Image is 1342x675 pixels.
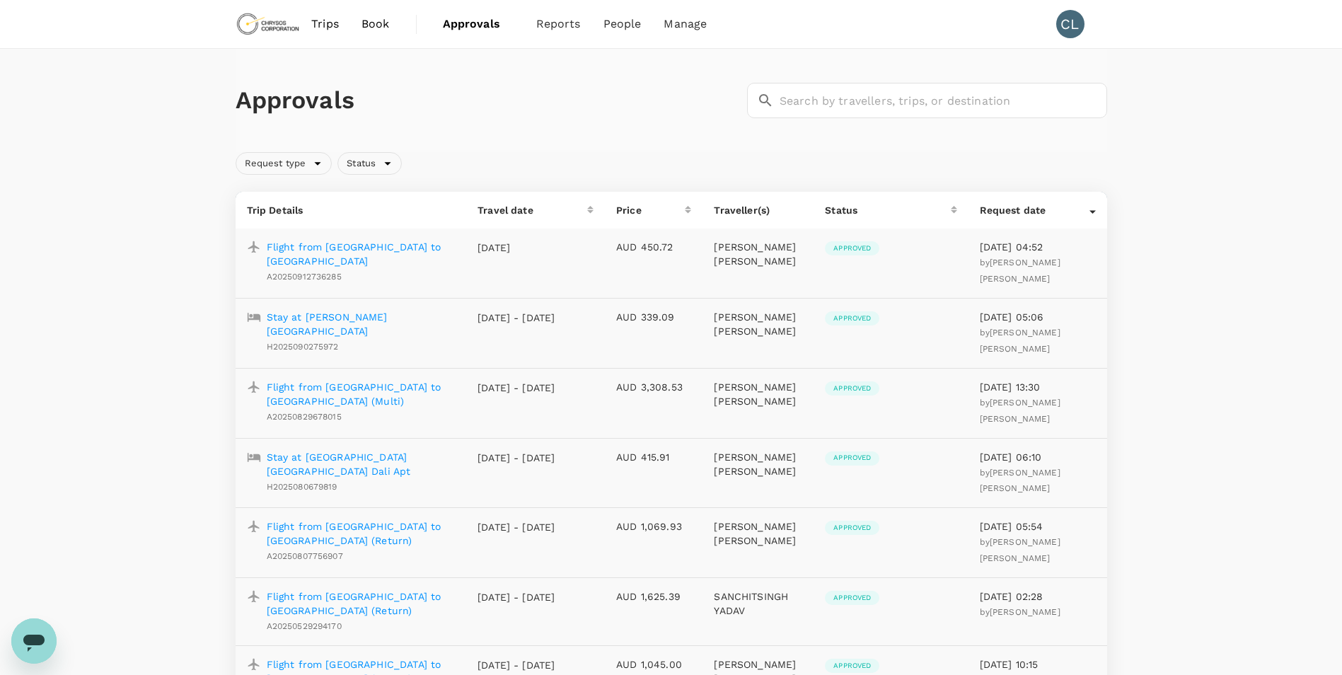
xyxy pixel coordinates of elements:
[825,243,879,253] span: Approved
[980,468,1060,494] span: by
[267,412,342,422] span: A20250829678015
[267,272,342,282] span: A20250912736285
[616,589,691,604] p: AUD 1,625.39
[361,16,390,33] span: Book
[825,453,879,463] span: Approved
[616,380,691,394] p: AUD 3,308.53
[267,589,456,618] a: Flight from [GEOGRAPHIC_DATA] to [GEOGRAPHIC_DATA] (Return)
[478,241,555,255] p: [DATE]
[980,589,1096,604] p: [DATE] 02:28
[247,203,456,217] p: Trip Details
[267,310,456,338] a: Stay at [PERSON_NAME][GEOGRAPHIC_DATA]
[616,519,691,533] p: AUD 1,069.93
[714,589,802,618] p: SANCHITSINGH YADAV
[980,328,1060,354] span: by
[616,310,691,324] p: AUD 339.09
[980,450,1096,464] p: [DATE] 06:10
[616,203,685,217] div: Price
[980,310,1096,324] p: [DATE] 05:06
[478,451,555,465] p: [DATE] - [DATE]
[980,537,1060,563] span: [PERSON_NAME] [PERSON_NAME]
[825,203,950,217] div: Status
[267,240,456,268] a: Flight from [GEOGRAPHIC_DATA] to [GEOGRAPHIC_DATA]
[443,16,514,33] span: Approvals
[236,8,301,40] img: Chrysos Corporation
[825,593,879,603] span: Approved
[478,590,555,604] p: [DATE] - [DATE]
[616,657,691,671] p: AUD 1,045.00
[267,342,339,352] span: H2025090275972
[11,618,57,664] iframe: Button to launch messaging window
[714,519,802,548] p: [PERSON_NAME] [PERSON_NAME]
[825,313,879,323] span: Approved
[603,16,642,33] span: People
[1056,10,1084,38] div: CL
[980,537,1060,563] span: by
[980,380,1096,394] p: [DATE] 13:30
[990,607,1060,617] span: [PERSON_NAME]
[478,311,555,325] p: [DATE] - [DATE]
[267,551,343,561] span: A20250807756907
[267,519,456,548] a: Flight from [GEOGRAPHIC_DATA] to [GEOGRAPHIC_DATA] (Return)
[980,607,1060,617] span: by
[236,157,315,171] span: Request type
[714,380,802,408] p: [PERSON_NAME] [PERSON_NAME]
[664,16,707,33] span: Manage
[478,381,555,395] p: [DATE] - [DATE]
[980,519,1096,533] p: [DATE] 05:54
[616,240,691,254] p: AUD 450.72
[236,152,332,175] div: Request type
[980,398,1060,424] span: [PERSON_NAME] [PERSON_NAME]
[536,16,581,33] span: Reports
[980,258,1060,284] span: by
[714,203,802,217] p: Traveller(s)
[714,240,802,268] p: [PERSON_NAME] [PERSON_NAME]
[478,658,555,672] p: [DATE] - [DATE]
[980,468,1060,494] span: [PERSON_NAME] [PERSON_NAME]
[825,523,879,533] span: Approved
[825,383,879,393] span: Approved
[825,661,879,671] span: Approved
[267,450,456,478] a: Stay at [GEOGRAPHIC_DATA] [GEOGRAPHIC_DATA] Dali Apt
[616,450,691,464] p: AUD 415.91
[311,16,339,33] span: Trips
[980,258,1060,284] span: [PERSON_NAME] [PERSON_NAME]
[980,657,1096,671] p: [DATE] 10:15
[267,482,337,492] span: H2025080679819
[714,310,802,338] p: [PERSON_NAME] [PERSON_NAME]
[980,398,1060,424] span: by
[267,621,342,631] span: A20250529294170
[338,157,384,171] span: Status
[980,240,1096,254] p: [DATE] 04:52
[236,86,741,115] h1: Approvals
[337,152,402,175] div: Status
[478,203,587,217] div: Travel date
[980,203,1089,217] div: Request date
[780,83,1107,118] input: Search by travellers, trips, or destination
[980,328,1060,354] span: [PERSON_NAME] [PERSON_NAME]
[267,380,456,408] a: Flight from [GEOGRAPHIC_DATA] to [GEOGRAPHIC_DATA] (Multi)
[714,450,802,478] p: [PERSON_NAME] [PERSON_NAME]
[478,520,555,534] p: [DATE] - [DATE]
